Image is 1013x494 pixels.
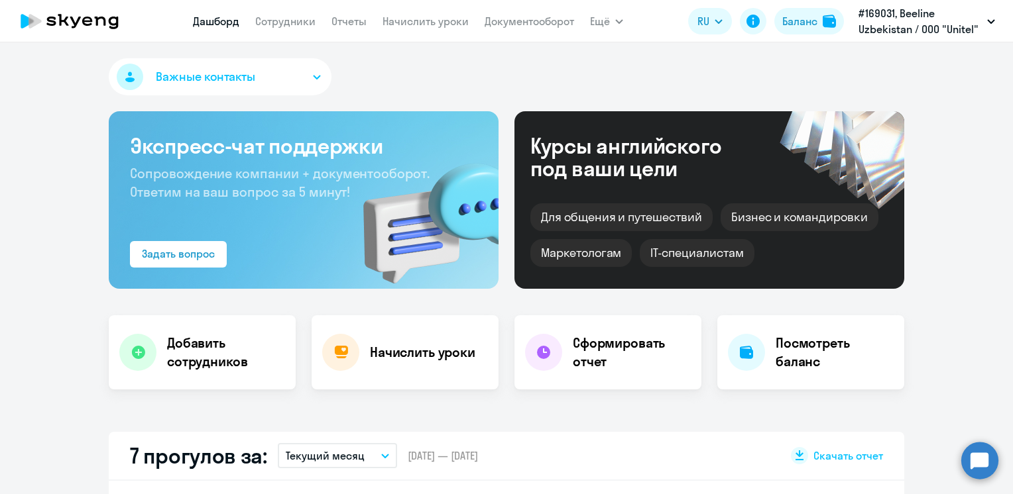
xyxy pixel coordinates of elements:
[383,15,469,28] a: Начислить уроки
[530,239,632,267] div: Маркетологам
[167,334,285,371] h4: Добавить сотрудников
[156,68,255,85] span: Важные контакты
[193,15,239,28] a: Дашборд
[530,203,713,231] div: Для общения и путешествий
[688,8,732,34] button: RU
[697,13,709,29] span: RU
[408,448,478,463] span: [DATE] — [DATE]
[590,8,623,34] button: Ещё
[286,448,365,464] p: Текущий месяц
[859,5,982,37] p: #169031, Beeline Uzbekistan / ООО "Unitel"
[130,241,227,268] button: Задать вопрос
[721,203,878,231] div: Бизнес и командировки
[344,140,499,289] img: bg-img
[130,165,430,200] span: Сопровождение компании + документооборот. Ответим на ваш вопрос за 5 минут!
[331,15,367,28] a: Отчеты
[573,334,691,371] h4: Сформировать отчет
[370,343,475,362] h4: Начислить уроки
[109,58,331,95] button: Важные контакты
[278,443,397,468] button: Текущий месяц
[142,246,215,262] div: Задать вопрос
[813,448,883,463] span: Скачать отчет
[530,134,757,179] div: Курсы английского под ваши цели
[640,239,754,267] div: IT-специалистам
[255,15,316,28] a: Сотрудники
[590,13,610,29] span: Ещё
[130,442,267,469] h2: 7 прогулов за:
[852,5,1002,37] button: #169031, Beeline Uzbekistan / ООО "Unitel"
[130,132,477,159] h3: Экспресс-чат поддержки
[823,15,836,28] img: balance
[485,15,574,28] a: Документооборот
[782,13,817,29] div: Баланс
[776,334,894,371] h4: Посмотреть баланс
[774,8,844,34] button: Балансbalance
